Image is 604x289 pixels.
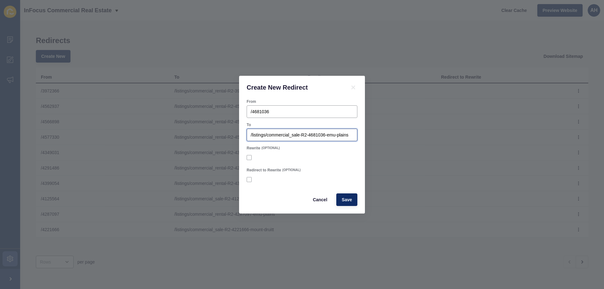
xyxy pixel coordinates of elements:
[336,193,357,206] button: Save
[247,99,256,104] label: From
[342,197,352,203] span: Save
[313,197,327,203] span: Cancel
[261,146,280,150] span: (OPTIONAL)
[282,168,300,172] span: (OPTIONAL)
[247,122,251,127] label: To
[247,83,342,92] h1: Create New Redirect
[307,193,333,206] button: Cancel
[247,146,260,151] label: Rewrite
[247,168,281,173] label: Redirect to Rewrite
